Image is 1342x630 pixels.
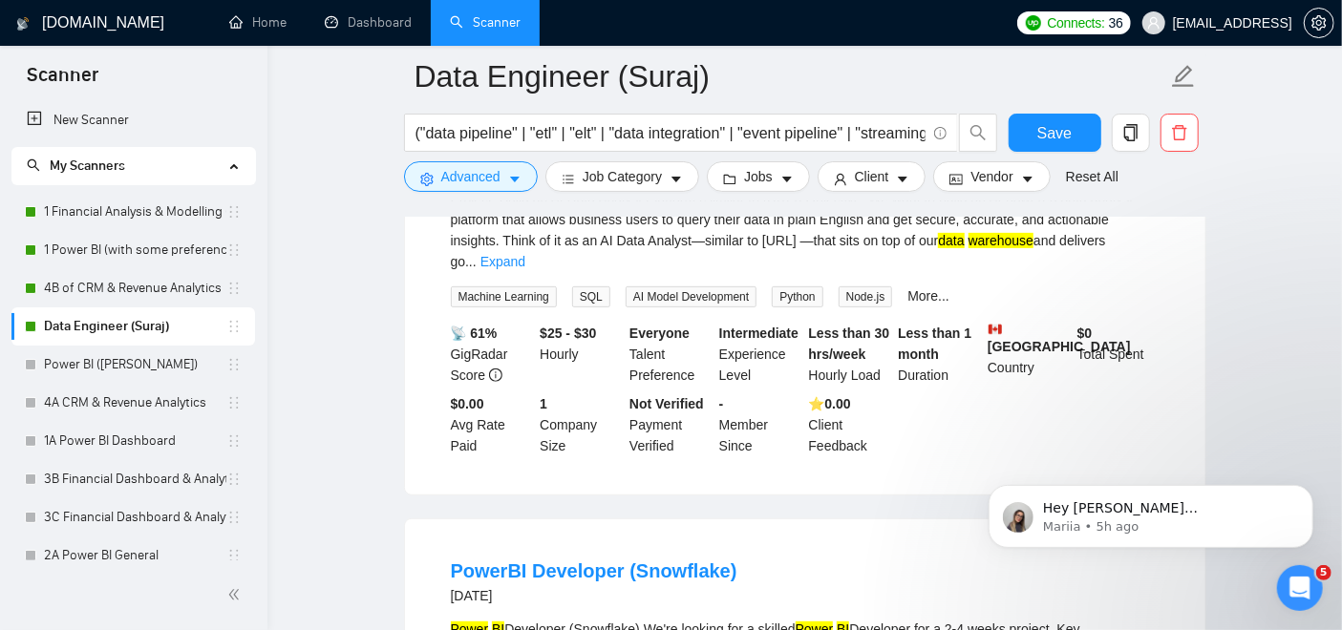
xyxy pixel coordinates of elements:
div: Country [984,323,1074,386]
span: copy [1113,124,1149,141]
img: 🇨🇦 [989,323,1002,336]
div: Payment Verified [626,393,715,456]
span: Machine Learning [451,286,557,307]
input: Search Freelance Jobs... [415,121,926,145]
a: 3C Financial Dashboard & Analytics [44,498,226,536]
div: Project: Build an AI Data Analyst Platform (Similar to [URL]) Objective: We want to build an AI-p... [451,188,1160,272]
div: GigRadar Score [447,323,537,386]
b: $0.00 [451,396,484,411]
li: 3C Financial Dashboard & Analytics [11,498,255,536]
a: New Scanner [27,101,240,139]
b: Not Verified [629,396,704,411]
a: Reset All [1066,166,1118,187]
a: 4A CRM & Revenue Analytics [44,384,226,422]
span: caret-down [896,172,909,186]
b: ⭐️ 0.00 [809,396,851,411]
iframe: Intercom notifications message [960,445,1342,578]
span: holder [226,548,242,563]
span: info-circle [934,127,947,139]
span: My Scanners [50,157,125,174]
div: Client Feedback [805,393,895,456]
b: $ 0 [1077,325,1093,341]
a: 4B of CRM & Revenue Analytics [44,269,226,307]
b: Less than 30 hrs/week [809,325,890,362]
span: holder [226,472,242,487]
span: holder [226,395,242,410]
span: holder [226,242,242,258]
a: 1 Power BI (with some preference) [44,231,226,269]
div: Member Since [715,393,805,456]
span: holder [226,281,242,296]
div: Duration [894,323,984,386]
span: Connects: [1047,12,1104,33]
span: My Scanners [27,157,125,174]
button: userClientcaret-down [818,161,927,192]
a: searchScanner [450,14,521,31]
span: delete [1161,124,1198,141]
a: PowerBI Developer (Snowflake) [451,560,737,581]
li: New Scanner [11,101,255,139]
div: Hourly Load [805,323,895,386]
b: Intermediate [719,325,799,341]
span: user [1147,16,1161,30]
span: caret-down [508,172,522,186]
span: idcard [949,172,963,186]
span: user [834,172,847,186]
li: 1 Power BI (with some preference) [11,231,255,269]
mark: data [938,233,964,248]
button: settingAdvancedcaret-down [404,161,538,192]
li: Power BI (Dipankar) [11,346,255,384]
div: Talent Preference [626,323,715,386]
span: holder [226,204,242,220]
li: 4B of CRM & Revenue Analytics [11,269,255,307]
span: caret-down [1021,172,1034,186]
input: Scanner name... [415,52,1167,100]
span: 5 [1316,565,1331,580]
span: caret-down [780,172,794,186]
a: homeHome [229,14,287,31]
li: Data Engineer (Suraj) [11,307,255,346]
button: search [959,114,997,152]
button: folderJobscaret-down [707,161,810,192]
span: setting [1305,15,1333,31]
span: Jobs [744,166,773,187]
div: Experience Level [715,323,805,386]
span: Python [772,286,822,307]
button: Save [1009,114,1101,152]
div: [DATE] [451,584,737,607]
li: 4A CRM & Revenue Analytics [11,384,255,422]
img: upwork-logo.png [1026,15,1041,31]
b: Everyone [629,325,690,341]
span: holder [226,319,242,334]
span: Vendor [970,166,1012,187]
div: Avg Rate Paid [447,393,537,456]
a: Power BI ([PERSON_NAME]) [44,346,226,384]
a: 1A Power BI Dashboard [44,422,226,460]
span: double-left [227,585,246,604]
li: 1 Financial Analysis & Modelling (Ashutosh) [11,193,255,231]
span: Save [1037,121,1072,145]
a: 2A Power BI General [44,536,226,575]
span: Advanced [441,166,501,187]
span: search [960,124,996,141]
b: - [719,396,724,411]
span: Client [855,166,889,187]
a: 1 Financial Analysis & Modelling (Ashutosh) [44,193,226,231]
img: logo [16,9,30,39]
span: ... [465,254,477,269]
button: idcardVendorcaret-down [933,161,1050,192]
span: 36 [1109,12,1123,33]
span: setting [420,172,434,186]
div: Total Spent [1074,323,1163,386]
button: copy [1112,114,1150,152]
button: barsJob Categorycaret-down [545,161,699,192]
span: caret-down [670,172,683,186]
mark: warehouse [969,233,1034,248]
b: [GEOGRAPHIC_DATA] [988,323,1131,354]
span: Job Category [583,166,662,187]
span: info-circle [489,368,502,382]
b: 📡 61% [451,325,498,341]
